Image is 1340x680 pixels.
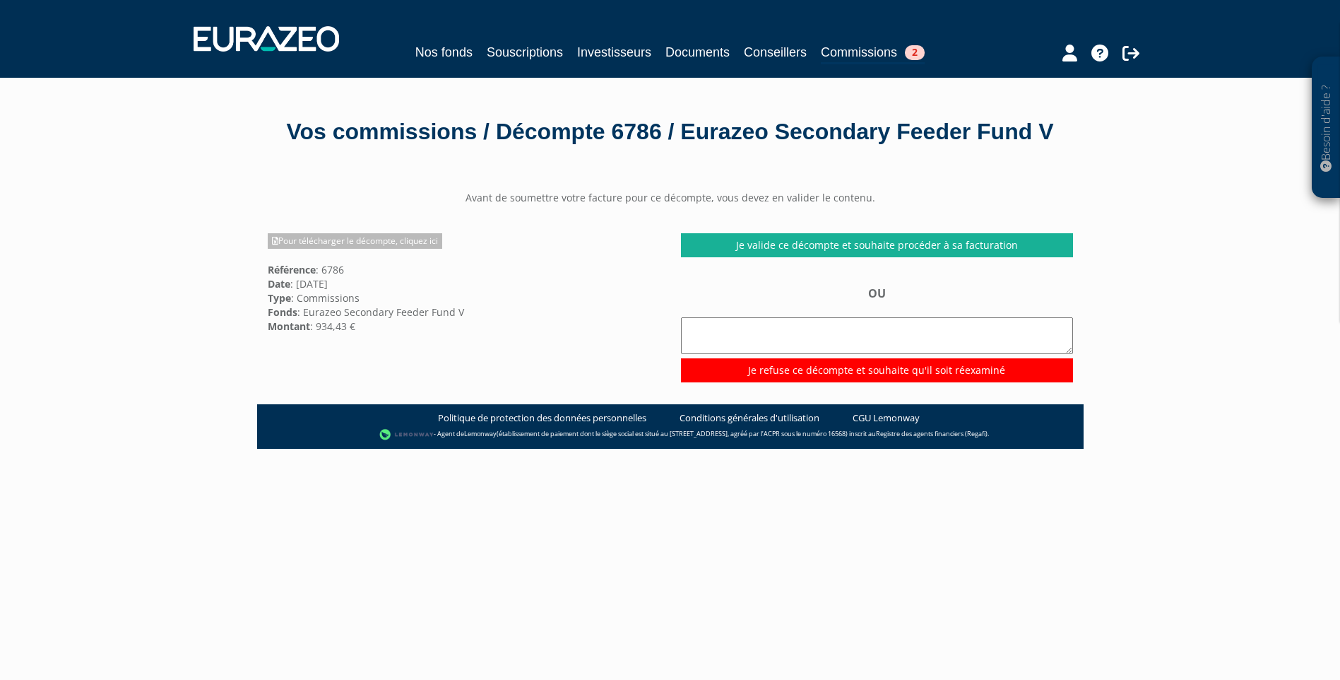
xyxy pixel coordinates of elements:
[464,429,497,438] a: Lemonway
[268,305,297,319] strong: Fonds
[257,191,1084,205] center: Avant de soumettre votre facture pour ce décompte, vous devez en valider le contenu.
[438,411,646,425] a: Politique de protection des données personnelles
[876,429,988,438] a: Registre des agents financiers (Regafi)
[379,428,434,442] img: logo-lemonway.png
[271,428,1069,442] div: - Agent de (établissement de paiement dont le siège social est situé au [STREET_ADDRESS], agréé p...
[853,411,920,425] a: CGU Lemonway
[665,42,730,62] a: Documents
[821,42,925,64] a: Commissions2
[257,233,670,334] div: : 6786 : [DATE] : Commissions : Eurazeo Secondary Feeder Fund V : 934,43 €
[744,42,807,62] a: Conseillers
[577,42,651,62] a: Investisseurs
[1318,64,1334,192] p: Besoin d'aide ?
[905,45,925,60] span: 2
[268,320,310,333] strong: Montant
[268,233,442,249] a: Pour télécharger le décompte, cliquez ici
[681,286,1073,382] div: OU
[268,263,316,276] strong: Référence
[487,42,563,62] a: Souscriptions
[681,233,1073,257] a: Je valide ce décompte et souhaite procéder à sa facturation
[194,26,339,52] img: 1732889491-logotype_eurazeo_blanc_rvb.png
[681,358,1073,382] input: Je refuse ce décompte et souhaite qu'il soit réexaminé
[268,291,291,305] strong: Type
[680,411,819,425] a: Conditions générales d'utilisation
[268,116,1073,148] div: Vos commissions / Décompte 6786 / Eurazeo Secondary Feeder Fund V
[415,42,473,62] a: Nos fonds
[268,277,290,291] strong: Date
